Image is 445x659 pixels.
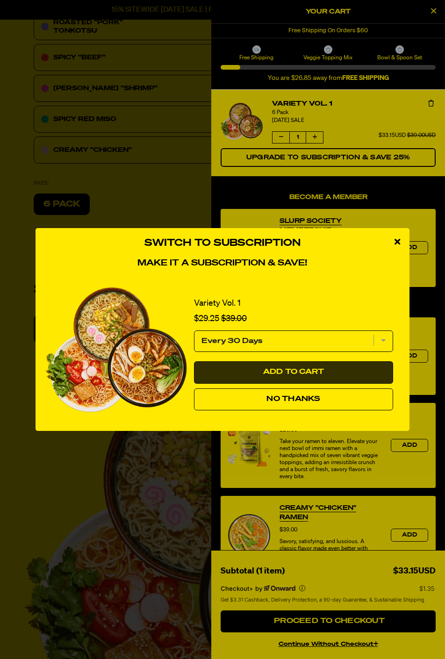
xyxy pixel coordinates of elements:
h4: Make it a subscription & save! [45,258,400,269]
h3: Switch to Subscription [45,237,400,249]
img: View Variety Vol. 1 [45,287,187,413]
div: 1 of 1 [45,278,400,422]
span: Add to Cart [263,368,324,376]
a: Variety Vol. 1 [194,297,241,310]
span: $39.00 [221,315,247,323]
button: No Thanks [194,388,393,411]
span: $29.25 [194,315,219,323]
div: close modal [385,228,409,256]
button: Add to Cart [194,361,393,384]
select: subscription frequency [194,330,393,352]
span: No Thanks [266,395,320,403]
